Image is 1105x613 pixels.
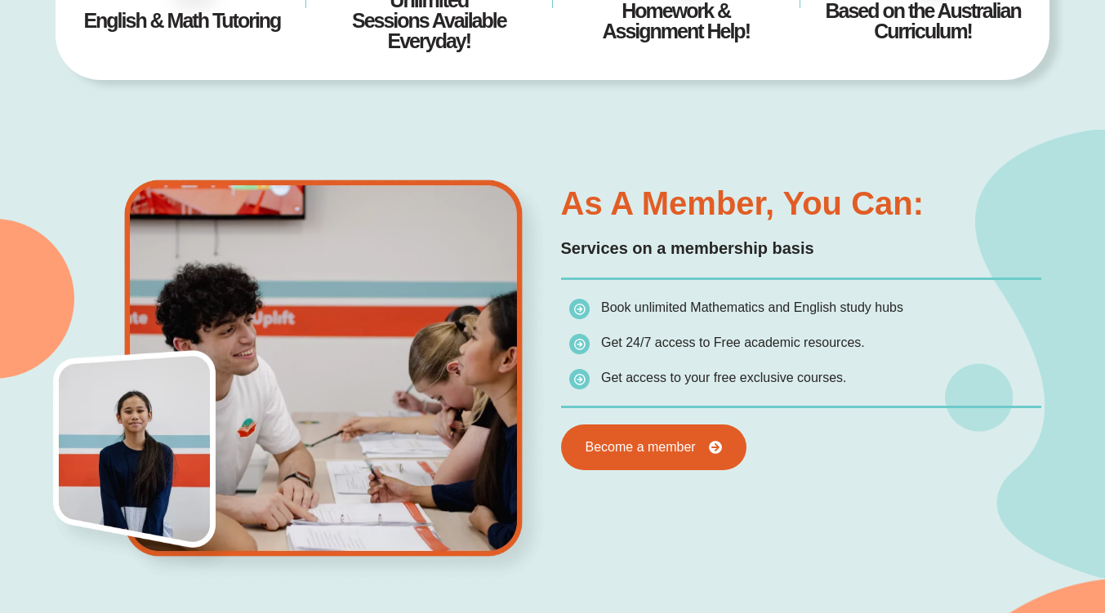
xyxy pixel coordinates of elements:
[586,441,696,454] span: Become a member
[833,429,1105,613] iframe: Chat Widget
[561,424,746,470] a: Become a member
[601,300,903,314] span: Book unlimited Mathematics and English study hubs
[601,371,847,384] span: Get access to your free exclusive courses.
[561,236,1042,261] p: Services on a membership basis
[561,187,1042,220] h3: As a member, you can:
[577,1,775,42] h4: Homework & Assignment Help!
[569,369,590,389] img: icon-list.png
[824,1,1022,42] h4: Based on the Australian Curriculum!
[569,334,590,354] img: icon-list.png
[569,299,590,319] img: icon-list.png
[601,335,865,349] span: Get 24/7 access to Free academic resources.
[83,11,281,31] h4: English & Math Tutoring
